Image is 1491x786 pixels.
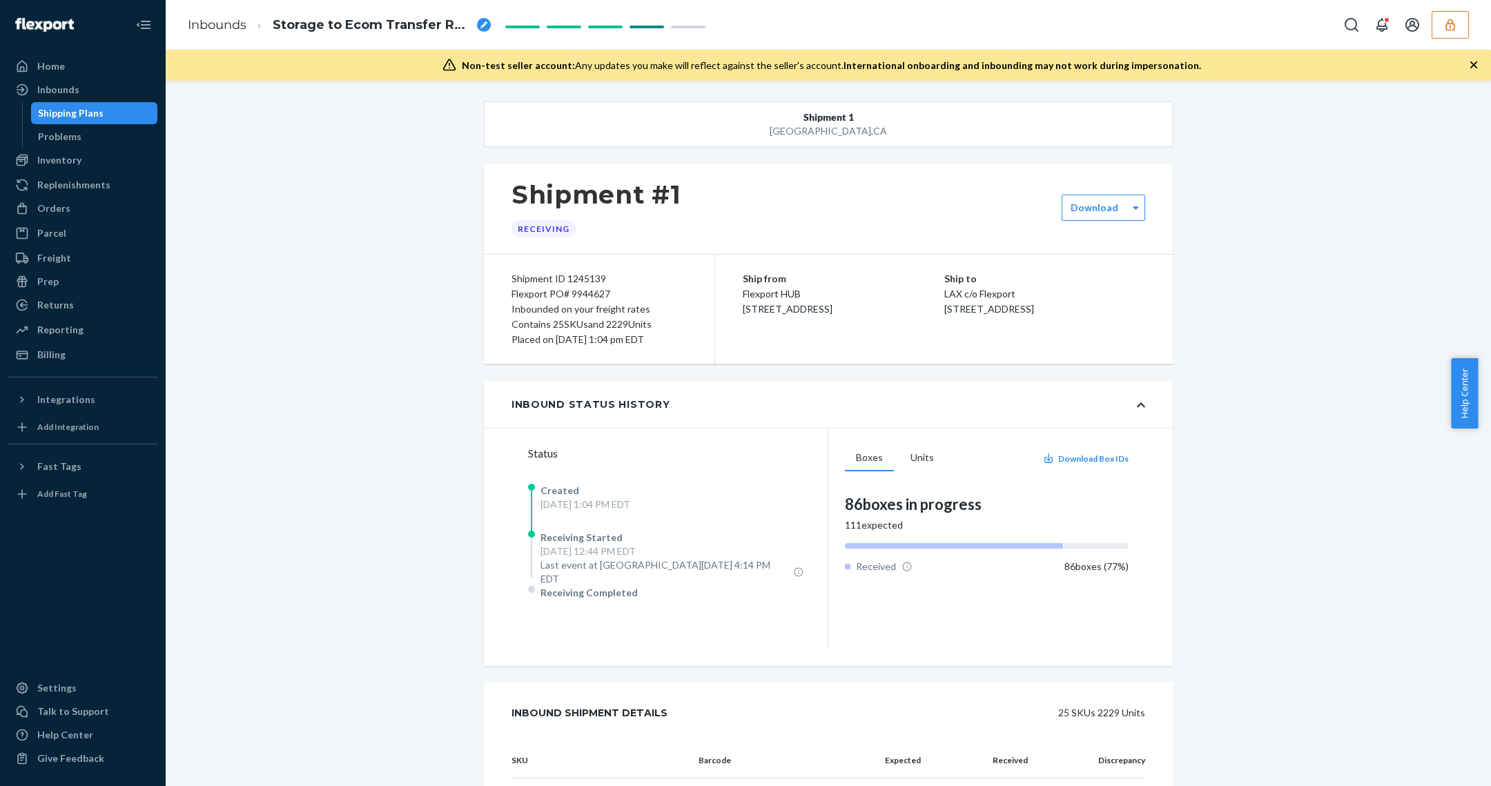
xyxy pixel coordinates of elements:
[1039,743,1145,778] th: Discrepancy
[511,699,667,727] div: Inbound Shipment Details
[37,488,87,500] div: Add Fast Tag
[511,271,687,286] div: Shipment ID 1245139
[1338,11,1365,39] button: Open Search Box
[8,55,157,77] a: Home
[944,303,1034,315] span: [STREET_ADDRESS]
[845,445,894,471] button: Boxes
[540,498,630,511] div: [DATE] 1:04 PM EDT
[37,393,95,406] div: Integrations
[37,251,71,265] div: Freight
[8,483,157,505] a: Add Fast Tag
[1451,358,1478,429] button: Help Center
[1399,11,1426,39] button: Open account menu
[944,286,1146,302] p: LAX c/o Flexport
[8,724,157,746] a: Help Center
[511,317,687,332] div: Contains 25 SKUs and 2229 Units
[37,83,79,97] div: Inbounds
[37,751,104,765] div: Give Feedback
[8,700,157,723] button: Talk to Support
[699,699,1145,727] div: 25 SKUs 2229 Units
[8,174,157,196] a: Replenishments
[8,294,157,316] a: Returns
[37,298,74,312] div: Returns
[8,222,157,244] a: Parcel
[1064,560,1129,573] div: 86 boxes ( 77 %)
[31,102,158,124] a: Shipping Plans
[845,560,913,573] div: Received
[37,226,66,240] div: Parcel
[511,302,687,317] div: Inbounded on your freight rates
[8,389,157,411] button: Integrations
[511,743,688,778] th: SKU
[511,286,687,302] div: Flexport PO# 9944627
[932,743,1038,778] th: Received
[743,288,832,315] span: Flexport HUB [STREET_ADDRESS]
[743,271,944,286] p: Ship from
[540,558,788,586] span: Last event at [GEOGRAPHIC_DATA][DATE] 4:14 PM EDT
[688,743,864,778] th: Barcode
[528,445,828,462] div: Status
[37,202,70,215] div: Orders
[8,197,157,219] a: Orders
[37,681,77,695] div: Settings
[8,677,157,699] a: Settings
[863,743,932,778] th: Expected
[8,149,157,171] a: Inventory
[37,728,93,742] div: Help Center
[8,344,157,366] a: Billing
[845,493,1129,515] div: 86 boxes in progress
[37,275,59,288] div: Prep
[37,178,110,192] div: Replenishments
[1368,11,1396,39] button: Open notifications
[188,17,246,32] a: Inbounds
[845,518,1129,532] div: 111 expected
[8,416,157,438] a: Add Integration
[511,332,687,347] div: Placed on [DATE] 1:04 pm EDT
[484,101,1173,147] button: Shipment 1[GEOGRAPHIC_DATA],CA
[540,544,804,558] div: [DATE] 12:44 PM EDT
[540,484,579,496] span: Created
[37,153,81,167] div: Inventory
[844,59,1201,71] span: International onboarding and inbounding may not work during impersonation.
[177,5,502,46] ol: breadcrumbs
[8,747,157,769] button: Give Feedback
[803,110,854,124] span: Shipment 1
[540,587,638,598] span: Receiving Completed
[8,79,157,101] a: Inbounds
[37,59,65,73] div: Home
[1071,201,1118,215] label: Download
[38,106,104,120] div: Shipping Plans
[8,319,157,341] a: Reporting
[511,220,576,237] div: Receiving
[37,705,109,718] div: Talk to Support
[540,531,623,543] span: Receiving Started
[1043,453,1129,464] button: Download Box IDs
[37,323,84,337] div: Reporting
[899,445,945,471] button: Units
[130,11,157,39] button: Close Navigation
[273,17,471,35] span: Storage to Ecom Transfer RP4HH2UU09K91
[462,59,575,71] span: Non-test seller account:
[31,126,158,148] a: Problems
[944,271,1146,286] p: Ship to
[8,271,157,293] a: Prep
[37,421,99,433] div: Add Integration
[37,348,66,362] div: Billing
[511,397,670,411] div: Inbound Status History
[15,18,74,32] img: Flexport logo
[37,460,81,473] div: Fast Tags
[511,180,681,209] h1: Shipment #1
[8,247,157,269] a: Freight
[38,130,81,144] div: Problems
[8,455,157,478] button: Fast Tags
[554,124,1104,138] div: [GEOGRAPHIC_DATA] , CA
[462,59,1201,72] div: Any updates you make will reflect against the seller's account.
